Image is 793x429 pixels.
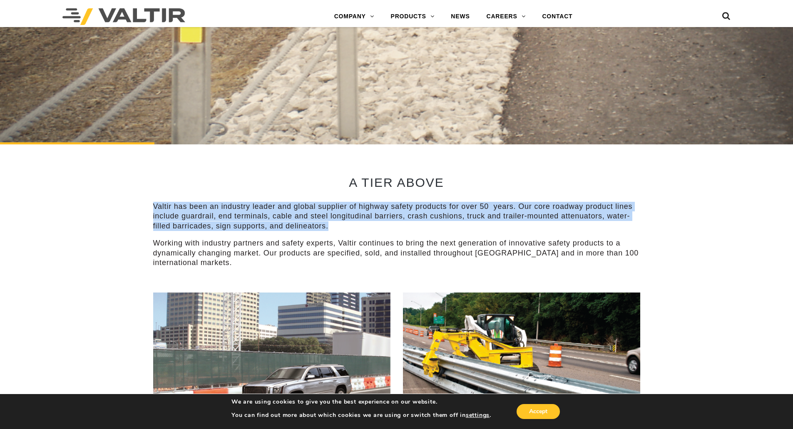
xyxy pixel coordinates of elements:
a: NEWS [442,8,478,25]
h2: A TIER ABOVE [153,176,640,189]
a: CAREERS [478,8,534,25]
button: settings [466,412,490,419]
p: We are using cookies to give you the best experience on our website. [231,398,491,406]
p: Valtir has been an industry leader and global supplier of highway safety products for over 50 yea... [153,202,640,231]
button: Accept [517,404,560,419]
p: Working with industry partners and safety experts, Valtir continues to bring the next generation ... [153,238,640,268]
a: COMPANY [326,8,383,25]
p: You can find out more about which cookies we are using or switch them off in . [231,412,491,419]
a: CONTACT [534,8,581,25]
a: PRODUCTS [383,8,443,25]
img: Valtir [62,8,185,25]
